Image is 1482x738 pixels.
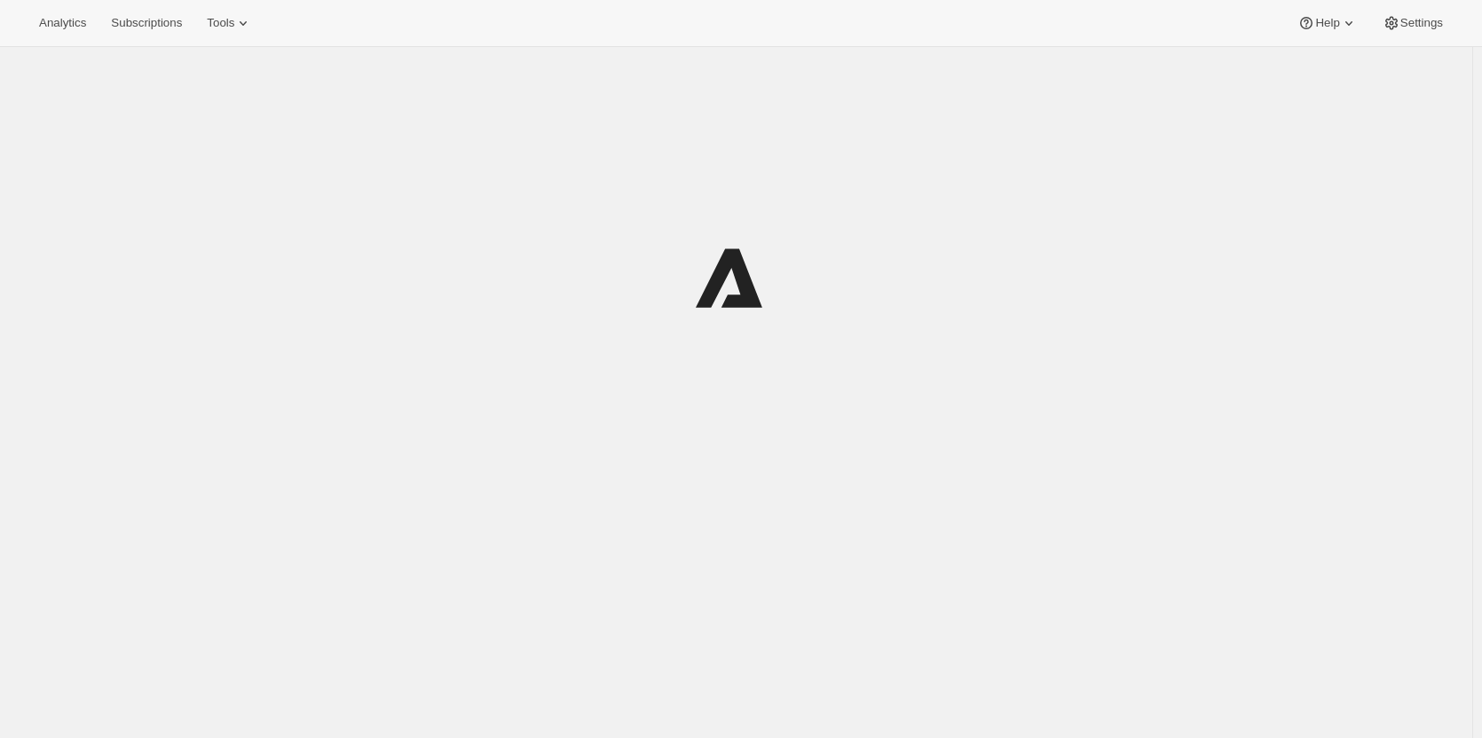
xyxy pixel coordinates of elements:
button: Help [1287,11,1368,35]
span: Help [1315,16,1339,30]
button: Subscriptions [100,11,193,35]
span: Subscriptions [111,16,182,30]
button: Tools [196,11,263,35]
span: Analytics [39,16,86,30]
span: Tools [207,16,234,30]
span: Settings [1400,16,1443,30]
button: Analytics [28,11,97,35]
button: Settings [1372,11,1454,35]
